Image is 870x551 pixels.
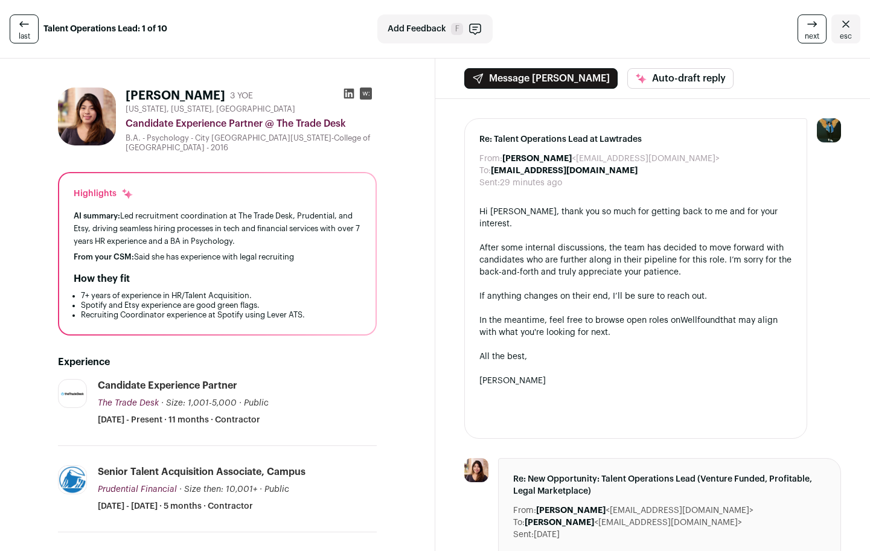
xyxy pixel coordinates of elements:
dt: Sent: [479,177,500,189]
span: Hi [PERSON_NAME], thank you so much for getting back to me and for your interest. [479,208,778,228]
span: · [239,397,241,409]
span: [DATE] - Present · 11 months · Contractor [98,414,260,426]
b: [PERSON_NAME] [525,518,594,527]
li: Spotify and Etsy experience are good green flags. [81,301,361,310]
a: next [798,14,827,43]
span: · Size then: 10,001+ [179,485,257,494]
span: Add Feedback [388,23,446,35]
b: [PERSON_NAME] [536,506,606,515]
span: · [260,483,262,495]
dt: From: [513,505,536,517]
span: F [451,23,463,35]
dt: Sent: [513,529,534,541]
div: 3 YOE [230,90,253,102]
li: 7+ years of experience in HR/Talent Acquisition. [81,291,361,301]
dd: <[EMAIL_ADDRESS][DOMAIN_NAME]> [525,517,742,529]
dd: [DATE] [534,529,560,541]
span: Public [264,485,289,494]
strong: Talent Operations Lead: 1 of 10 [43,23,167,35]
button: Auto-draft reply [627,68,734,89]
li: Recruiting Coordinator experience at Spotify using Lever ATS. [81,310,361,320]
span: esc [840,31,852,41]
span: [DATE] - [DATE] · 5 months · Contractor [98,500,253,512]
b: [PERSON_NAME] [502,154,572,163]
span: [US_STATE], [US_STATE], [GEOGRAPHIC_DATA] [126,104,295,114]
button: Message [PERSON_NAME] [464,68,618,89]
dt: To: [513,517,525,529]
span: If anything changes on their end, I’ll be sure to reach out. [479,292,707,301]
img: 23d6161036a7a80718c679c7aeeea45319890a584b8093652579df441bf66837.jpg [464,458,488,482]
span: [PERSON_NAME] [479,377,546,385]
dt: From: [479,153,502,165]
h2: Experience [58,355,377,369]
div: B.A. - Psychology - City [GEOGRAPHIC_DATA][US_STATE]-College of [GEOGRAPHIC_DATA] - 2016 [126,133,377,153]
span: AI summary: [74,212,120,220]
img: 23d6161036a7a80718c679c7aeeea45319890a584b8093652579df441bf66837.jpg [58,88,116,145]
div: Led recruitment coordination at The Trade Desk, Prudential, and Etsy, driving seamless hiring pro... [74,209,361,247]
div: Senior Talent Acquisition Associate, Campus [98,465,305,479]
span: Public [244,399,269,407]
h1: [PERSON_NAME] [126,88,225,104]
img: d292e6c6303b82c301220a60e9ab60fbef4cecea4acd07800531742dd162d744.png [59,390,86,398]
img: 12031951-medium_jpg [817,118,841,142]
span: All the best, [479,352,527,361]
a: Wellfound [680,316,720,325]
div: Highlights [74,188,133,200]
span: Re: New Opportunity: Talent Operations Lead (Venture Funded, Profitable, Legal Marketplace) [513,473,827,497]
span: Prudential Financial [98,485,177,494]
span: Re: Talent Operations Lead at Lawtrades [479,133,793,145]
dd: <[EMAIL_ADDRESS][DOMAIN_NAME]> [502,153,720,165]
a: last [10,14,39,43]
button: Add Feedback F [377,14,493,43]
dd: 29 minutes ago [500,177,562,189]
span: next [805,31,819,41]
div: Candidate Experience Partner @ The Trade Desk [126,116,377,131]
span: From your CSM: [74,253,134,261]
b: [EMAIL_ADDRESS][DOMAIN_NAME] [491,167,638,175]
dd: <[EMAIL_ADDRESS][DOMAIN_NAME]> [536,505,753,517]
h2: How they fit [74,272,130,286]
div: Said she has experience with legal recruiting [74,252,361,262]
span: The Trade Desk [98,399,159,407]
span: After some internal discussions, the team has decided to move forward with candidates who are fur... [479,244,792,276]
span: last [19,31,30,41]
dt: To: [479,165,491,177]
span: In the meantime, feel free to browse open roles on [479,316,680,325]
a: Close [831,14,860,43]
span: · Size: 1,001-5,000 [161,399,237,407]
img: f3b10944078be0622a6ffac555e393bbd8a36c79e83cecad889501531c17e642.jpg [59,466,86,494]
div: Candidate Experience Partner [98,379,237,392]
